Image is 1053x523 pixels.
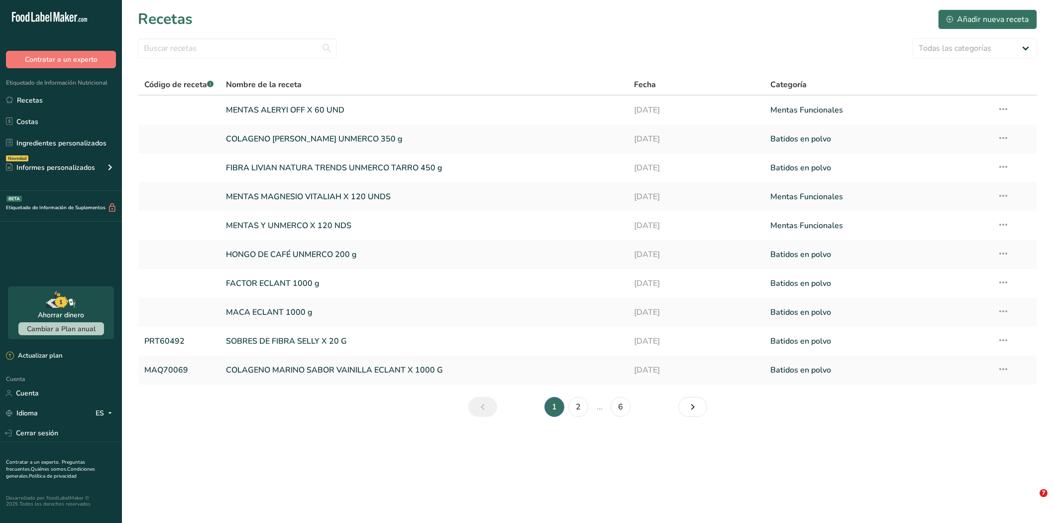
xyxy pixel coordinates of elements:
[770,79,807,90] font: Categoría
[770,273,985,294] a: Batidos en polvo
[226,133,403,144] font: COLAGENO [PERSON_NAME] UNMERCO 350 g
[634,186,758,207] a: [DATE]
[226,220,351,231] font: MENTAS Y UNMERCO X 120 NDS
[1042,490,1046,496] font: 7
[634,220,660,231] font: [DATE]
[226,215,623,236] a: MENTAS Y UNMERCO X 120 NDS
[6,459,60,466] a: Contratar a un experto.
[144,365,188,376] font: MAQ70069
[226,302,623,323] a: MACA ECLANT 1000 g
[634,215,758,236] a: [DATE]
[770,220,843,231] font: Mentas Funcionales
[468,397,497,417] a: Página anterior
[226,191,391,202] font: MENTAS MAGNESIO VITALIAH X 120 UNDS
[770,365,831,376] font: Batidos en polvo
[29,473,77,480] a: Política de privacidad
[634,360,758,381] a: [DATE]
[6,501,91,508] font: 2025 Todos los derechos reservados
[576,401,581,412] font: 2
[8,155,26,161] font: Novedad
[678,397,707,417] a: Siguiente página
[226,331,623,352] a: SOBRES DE FIBRA SELLY X 20 G
[18,351,62,360] font: Actualizar plan
[6,204,105,211] font: Etiquetado de Información de Suplementos
[568,397,588,417] a: Página 2.
[770,302,985,323] a: Batidos en polvo
[144,331,214,352] a: PRT60492
[770,162,831,173] font: Batidos en polvo
[770,336,831,347] font: Batidos en polvo
[634,100,758,121] a: [DATE]
[16,428,58,438] font: Cerrar sesión
[770,105,843,116] font: Mentas Funcionales
[138,38,337,58] input: Buscar recetas
[770,129,985,149] a: Batidos en polvo
[226,244,623,265] a: HONGO DE CAFÉ UNMERCO 200 g
[226,157,623,178] a: FIBRA LIVIAN NATURA TRENDS UNMERCO TARRO 450 g
[226,336,347,347] font: SOBRES DE FIBRA SELLY X 20 G
[618,401,623,412] font: 6
[16,163,95,172] font: Informes personalizados
[770,215,985,236] a: Mentas Funcionales
[31,466,67,473] a: Quiénes somos.
[17,96,43,105] font: Recetas
[634,278,660,289] font: [DATE]
[634,162,660,173] font: [DATE]
[770,249,831,260] font: Batidos en polvo
[6,51,116,68] button: Contratar a un experto
[25,55,98,64] font: Contratar a un experto
[634,79,656,90] font: Fecha
[611,397,631,417] a: Página 6.
[634,105,660,116] font: [DATE]
[770,278,831,289] font: Batidos en polvo
[6,466,95,480] a: Condiciones generales.
[957,14,1029,25] font: Añadir nueva receta
[16,117,38,127] font: Costas
[16,408,38,418] font: Idioma
[16,389,39,398] font: Cuenta
[226,79,302,90] font: Nombre de la receta
[770,307,831,318] font: Batidos en polvo
[226,278,319,289] font: FACTOR ECLANT 1000 g
[634,249,660,260] font: [DATE]
[770,186,985,207] a: Mentas Funcionales
[96,408,104,418] font: ES
[226,186,623,207] a: MENTAS MAGNESIO VITALIAH X 120 UNDS
[226,129,623,149] a: COLAGENO [PERSON_NAME] UNMERCO 350 g
[770,133,831,144] font: Batidos en polvo
[634,191,660,202] font: [DATE]
[6,459,85,473] a: Preguntas frecuentes.
[770,191,843,202] font: Mentas Funcionales
[226,273,623,294] a: FACTOR ECLANT 1000 g
[18,322,104,335] button: Cambiar a Plan anual
[144,360,214,381] a: MAQ70069
[770,100,985,121] a: Mentas Funcionales
[8,196,20,202] font: BETA
[6,495,89,502] font: Desarrollado por FoodLabelMaker ©
[226,360,623,381] a: COLAGENO MARINO SABOR VAINILLA ECLANT X 1000 G
[634,133,660,144] font: [DATE]
[634,307,660,318] font: [DATE]
[6,79,107,87] font: Etiquetado de Información Nutricional
[27,324,96,334] font: Cambiar a Plan anual
[770,360,985,381] a: Batidos en polvo
[138,9,193,29] font: Recetas
[16,138,106,148] font: Ingredientes personalizados
[938,9,1037,29] button: Añadir nueva receta
[226,100,623,121] a: MENTAS ALERYI OFF X 60 UND
[226,365,443,376] font: COLAGENO MARINO SABOR VAINILLA ECLANT X 1000 G
[770,157,985,178] a: Batidos en polvo
[634,365,660,376] font: [DATE]
[634,331,758,352] a: [DATE]
[226,162,442,173] font: FIBRA LIVIAN NATURA TRENDS UNMERCO TARRO 450 g
[6,375,25,383] font: Cuenta
[226,307,313,318] font: MACA ECLANT 1000 g
[770,331,985,352] a: Batidos en polvo
[634,273,758,294] a: [DATE]
[226,249,357,260] font: HONGO DE CAFÉ UNMERCO 200 g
